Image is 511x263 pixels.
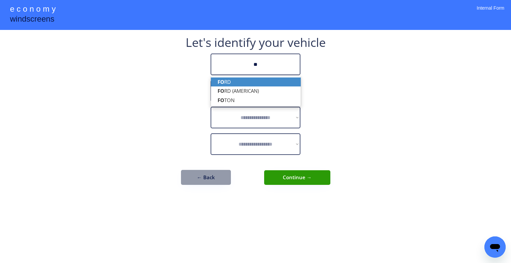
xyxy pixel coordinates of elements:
[10,3,56,16] div: e c o n o m y
[211,96,301,105] p: TON
[218,87,224,94] strong: FO
[484,236,506,258] iframe: Button to launch messaging window
[211,77,301,86] p: RD
[186,37,326,49] div: Let's identify your vehicle
[10,13,54,26] div: windscreens
[218,78,224,85] strong: FO
[218,97,224,103] strong: FO
[181,170,231,185] button: ← Back
[264,170,330,185] button: Continue →
[211,86,301,95] p: RD (AMERICAN)
[477,5,504,20] div: Internal Form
